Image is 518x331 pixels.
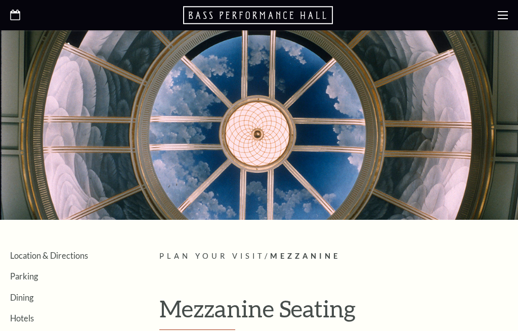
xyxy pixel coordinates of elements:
p: / [159,250,508,263]
h1: Mezzanine Seating [159,296,508,330]
a: Hotels [10,313,34,323]
a: Parking [10,271,38,281]
span: Plan Your Visit [159,252,265,260]
a: Location & Directions [10,251,88,260]
span: Mezzanine [270,252,340,260]
a: Dining [10,293,33,302]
